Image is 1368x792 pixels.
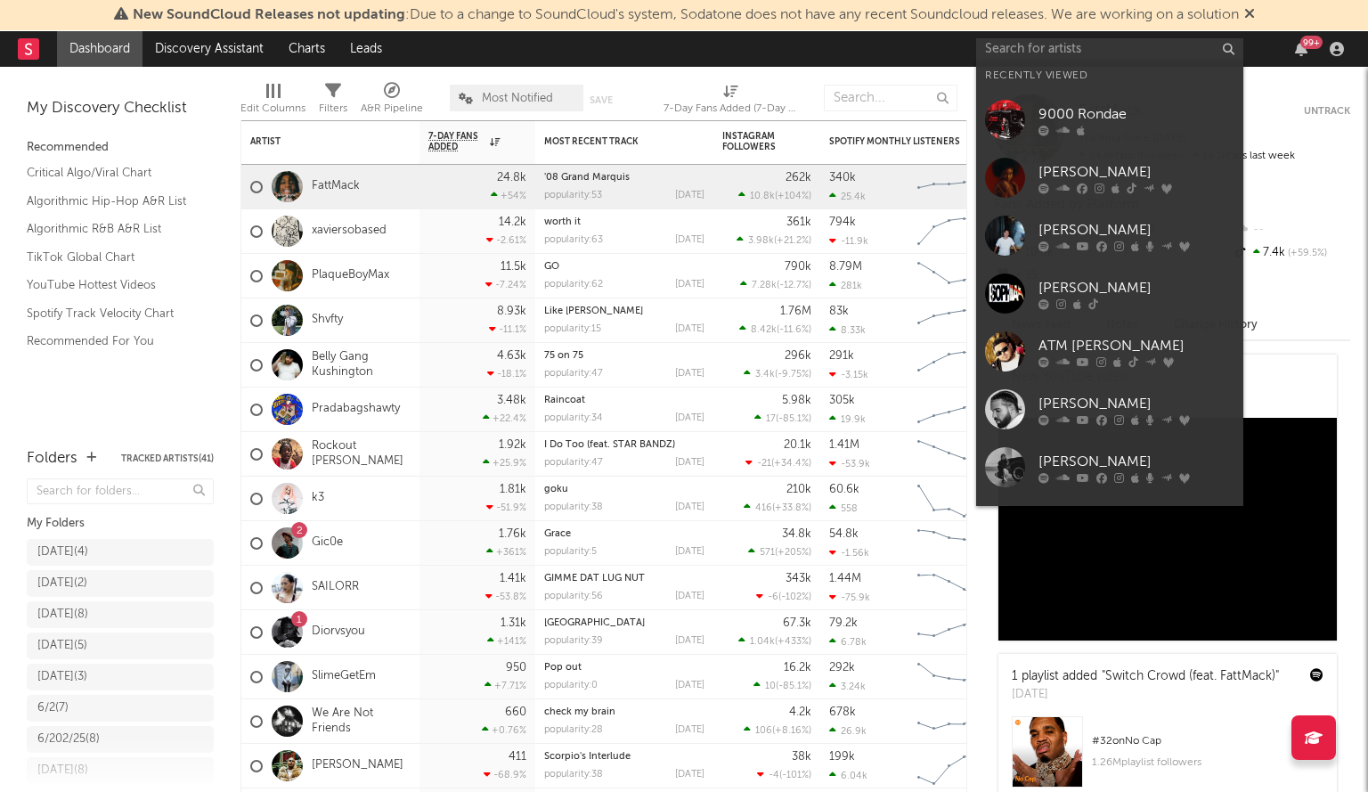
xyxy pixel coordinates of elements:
a: PlaqueBoyMax [312,268,389,283]
button: Save [590,95,613,105]
div: -2.61 % [486,234,526,246]
div: [PERSON_NAME] [1038,394,1234,415]
span: New SoundCloud Releases not updating [133,8,405,22]
div: [PERSON_NAME] [1038,162,1234,184]
div: [DATE] ( 2 ) [37,573,87,594]
input: Search for folders... [27,478,214,504]
div: 67.3k [783,617,811,629]
div: Edit Columns [240,98,305,119]
div: popularity: 15 [544,324,601,334]
span: -6 [768,592,778,602]
div: 361k [786,216,811,228]
div: 305k [829,395,855,406]
div: 25.4k [829,191,866,202]
svg: Chart title [909,298,989,343]
a: ATM [PERSON_NAME] [976,323,1243,380]
span: 3.4k [755,370,775,380]
div: 1 playlist added [1012,667,1279,686]
a: Scorpio's Interlude [544,752,631,762]
div: [DATE] [675,235,704,245]
span: 8.42k [751,325,777,335]
div: 660 [505,706,526,718]
div: -7.24 % [485,279,526,290]
a: Leads [338,31,395,67]
div: [PERSON_NAME] [1038,278,1234,299]
a: FattMack [312,179,360,194]
a: Dashboard [57,31,142,67]
div: Filters [319,98,347,119]
a: We Are Not Friends [312,706,411,737]
div: 8.79M [829,261,862,273]
div: popularity: 47 [544,458,603,468]
div: +0.76 % [482,724,526,736]
a: Spotify Track Velocity Chart [27,304,196,323]
div: [PERSON_NAME] [1038,220,1234,241]
span: Dismiss [1244,8,1255,22]
div: 24.8k [497,172,526,184]
div: My Discovery Checklist [27,98,214,119]
a: Pradabagshawty [312,402,400,417]
div: # 32 on No Cap [1092,731,1323,752]
div: [DATE] [675,547,704,557]
div: popularity: 38 [544,770,603,780]
a: Like [PERSON_NAME] [544,306,643,316]
div: Artist [250,136,384,147]
div: 1.76M [780,306,811,317]
a: [PERSON_NAME] [976,496,1243,554]
div: -11.1 % [489,323,526,335]
div: 6/2 ( 7 ) [37,698,69,719]
div: 1.92k [499,439,526,451]
span: +433 % [778,637,809,647]
span: 1.04k [750,637,775,647]
a: Raincoat [544,396,585,405]
div: [DATE] ( 8 ) [37,760,88,781]
div: '08 Grand Marquis [544,173,704,183]
a: I Do Too (feat. STAR BANDZ) [544,440,675,450]
div: ( ) [748,546,811,558]
div: 34.8k [782,528,811,540]
div: Pop out [544,663,704,673]
div: I Do Too (feat. STAR BANDZ) [544,440,704,450]
div: 14.2k [499,216,526,228]
div: ( ) [738,190,811,201]
svg: Chart title [909,165,989,209]
div: Flat Shoals Rd [544,618,704,628]
div: 3.24k [829,681,866,692]
div: 411 [509,751,526,763]
div: [PERSON_NAME] [1038,452,1234,473]
div: 6/202/25 ( 8 ) [37,729,100,750]
button: 99+ [1295,42,1307,56]
a: Recommended For You [27,331,196,351]
a: xaviersobased [312,224,387,239]
div: 54.8k [829,528,859,540]
a: Diorvsyou [312,625,365,640]
div: popularity: 5 [544,547,597,557]
div: 199k [829,751,855,763]
a: [PERSON_NAME] [976,438,1243,496]
div: ( ) [739,323,811,335]
div: 20.1k [784,439,811,451]
div: 262k [786,172,811,184]
div: 16.2k [784,662,811,674]
div: [DATE] [675,636,704,646]
div: [DATE] ( 5 ) [37,635,87,657]
span: +34.4 % [774,459,809,469]
a: Critical Algo/Viral Chart [27,163,196,183]
div: 99 + [1300,36,1323,49]
div: A&R Pipeline [361,76,423,127]
div: -18.1 % [487,368,526,380]
a: [PERSON_NAME] [976,380,1243,438]
span: 10.8k [750,192,775,201]
div: Edit Columns [240,76,305,127]
div: [DATE] [675,681,704,690]
a: Gic0e [312,535,343,551]
span: +8.16 % [775,726,809,736]
div: A&R Pipeline [361,98,423,119]
a: [DATE](8) [27,757,214,784]
div: 1.76k [499,528,526,540]
div: popularity: 53 [544,191,602,200]
a: k3 [312,491,324,506]
div: 60.6k [829,484,859,495]
div: 1.31k [501,617,526,629]
div: worth it [544,217,704,227]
